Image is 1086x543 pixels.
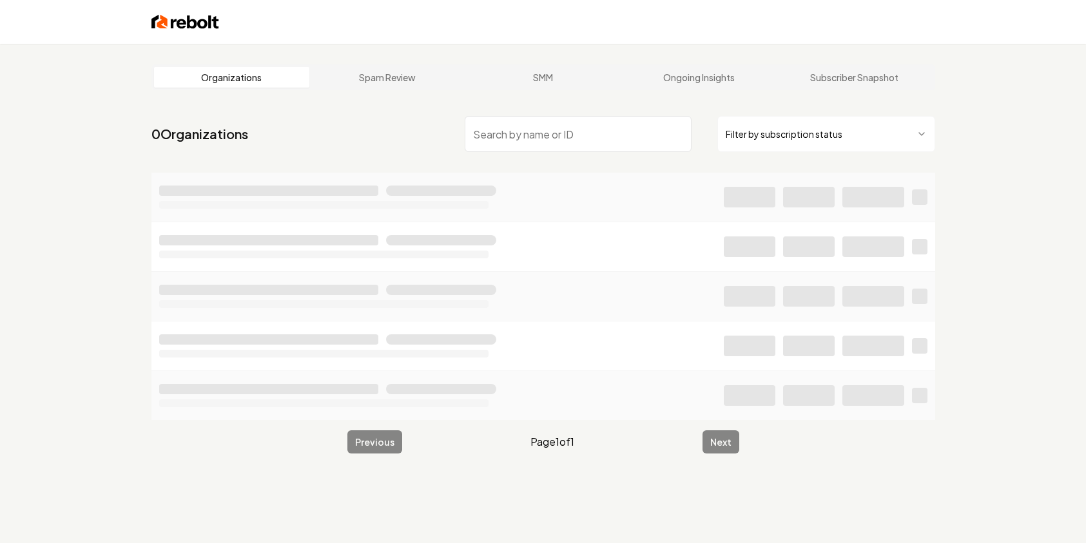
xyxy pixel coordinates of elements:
[151,13,219,31] img: Rebolt Logo
[621,67,777,88] a: Ongoing Insights
[777,67,933,88] a: Subscriber Snapshot
[465,116,692,152] input: Search by name or ID
[309,67,465,88] a: Spam Review
[154,67,310,88] a: Organizations
[151,125,248,143] a: 0Organizations
[530,434,574,450] span: Page 1 of 1
[465,67,621,88] a: SMM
